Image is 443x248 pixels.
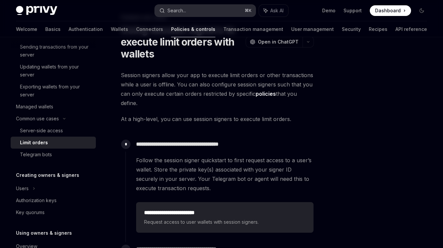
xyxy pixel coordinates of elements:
[121,24,243,60] h1: Using session signers to execute limit orders with wallets
[111,21,128,37] a: Wallets
[11,149,96,161] a: Telegram bots
[121,70,314,108] span: Session signers allow your app to execute limit orders or other transactions while a user is offl...
[259,5,288,17] button: Ask AI
[416,5,427,16] button: Toggle dark mode
[245,8,252,13] span: ⌘ K
[20,83,92,99] div: Exporting wallets from your server
[343,7,362,14] a: Support
[246,36,303,48] button: Open in ChatGPT
[11,194,96,206] a: Authorization keys
[11,81,96,101] a: Exporting wallets from your server
[16,208,45,216] div: Key quorums
[144,218,306,226] span: Request access to user wallets with session signers.
[16,196,57,204] div: Authorization keys
[11,125,96,137] a: Server-side access
[16,6,57,15] img: dark logo
[20,43,92,59] div: Sending transactions from your server
[270,7,284,14] span: Ask AI
[223,21,283,37] a: Transaction management
[20,127,63,135] div: Server-side access
[342,21,361,37] a: Security
[16,115,59,123] div: Common use cases
[369,21,387,37] a: Recipes
[11,61,96,81] a: Updating wallets from your server
[370,5,411,16] a: Dashboard
[171,21,215,37] a: Policies & controls
[45,21,61,37] a: Basics
[136,156,314,193] span: Follow the session signer quickstart to first request access to a user’s wallet. Store the privat...
[258,39,299,45] span: Open in ChatGPT
[16,229,72,237] h5: Using owners & signers
[16,21,37,37] a: Welcome
[136,21,163,37] a: Connectors
[16,171,79,179] h5: Creating owners & signers
[16,103,53,111] div: Managed wallets
[256,90,276,97] a: policies
[121,114,314,124] span: At a high-level, you can use session signers to execute limit orders.
[291,21,334,37] a: User management
[20,63,92,79] div: Updating wallets from your server
[167,7,186,15] div: Search...
[16,185,29,192] div: Users
[11,137,96,149] a: Limit orders
[375,7,401,14] span: Dashboard
[395,21,427,37] a: API reference
[11,206,96,218] a: Key quorums
[20,151,52,159] div: Telegram bots
[11,41,96,61] a: Sending transactions from your server
[69,21,103,37] a: Authentication
[11,101,96,113] a: Managed wallets
[155,5,256,17] button: Search...⌘K
[322,7,335,14] a: Demo
[20,139,48,147] div: Limit orders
